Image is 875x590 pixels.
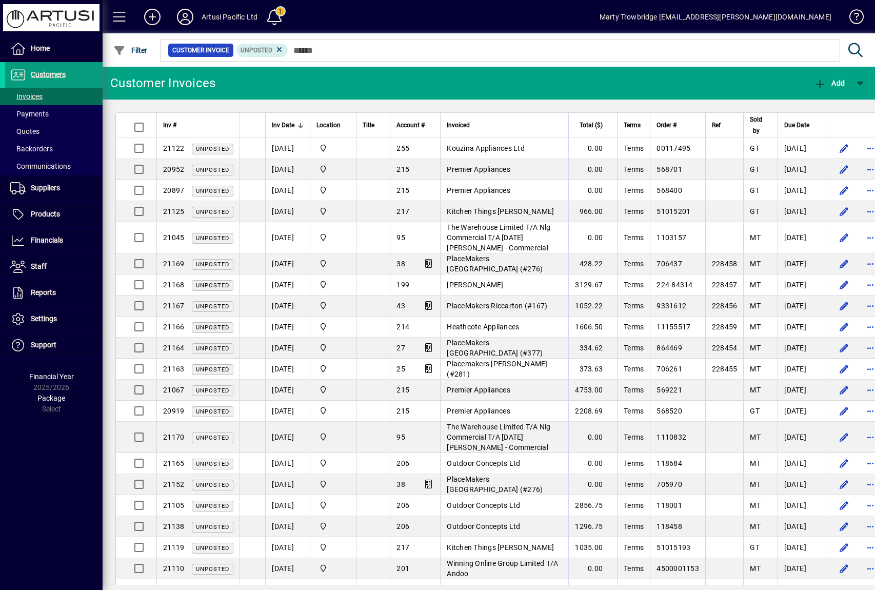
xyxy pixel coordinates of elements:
[5,332,103,358] a: Support
[163,386,184,394] span: 21067
[236,44,288,57] mat-chip: Customer Invoice Status: Unposted
[316,384,350,396] span: Main Warehouse
[396,480,405,488] span: 38
[265,474,310,495] td: [DATE]
[29,372,74,381] span: Financial Year
[163,281,184,289] span: 21168
[31,314,57,323] span: Settings
[136,8,169,26] button: Add
[196,461,229,467] span: Unposted
[316,120,350,131] div: Location
[836,161,852,178] button: Edit
[778,380,825,401] td: [DATE]
[316,279,350,290] span: Main Warehouse
[31,210,60,218] span: Products
[750,281,761,289] span: MT
[316,458,350,469] span: Main Warehouse
[265,222,310,253] td: [DATE]
[113,46,148,54] span: Filter
[163,144,184,152] span: 21122
[712,260,738,268] span: 228458
[836,403,852,419] button: Edit
[265,317,310,338] td: [DATE]
[163,323,184,331] span: 21166
[624,120,641,131] span: Terms
[447,501,520,509] span: Outdoor Concepts Ltd
[396,120,425,131] span: Account #
[10,110,49,118] span: Payments
[712,281,738,289] span: 228457
[836,319,852,335] button: Edit
[836,518,852,535] button: Edit
[316,342,350,353] span: Main Warehouse
[568,474,617,495] td: 0.00
[624,281,644,289] span: Terms
[316,164,350,175] span: Main Warehouse
[196,261,229,268] span: Unposted
[316,431,350,443] span: Main Warehouse
[5,123,103,140] a: Quotes
[10,162,71,170] span: Communications
[657,501,682,509] span: 118001
[712,365,738,373] span: 228455
[31,236,63,244] span: Financials
[196,408,229,415] span: Unposted
[396,386,409,394] span: 215
[265,253,310,274] td: [DATE]
[624,323,644,331] span: Terms
[568,201,617,222] td: 966.00
[750,144,760,152] span: GT
[163,480,184,488] span: 21152
[396,186,409,194] span: 215
[265,422,310,453] td: [DATE]
[31,288,56,297] span: Reports
[778,453,825,474] td: [DATE]
[712,344,738,352] span: 228454
[836,560,852,577] button: Edit
[568,401,617,422] td: 2208.69
[5,105,103,123] a: Payments
[316,500,350,511] span: Main Warehouse
[5,140,103,158] a: Backorders
[163,186,184,194] span: 20897
[31,341,56,349] span: Support
[568,422,617,453] td: 0.00
[163,433,184,441] span: 21170
[163,120,233,131] div: Inv #
[163,302,184,310] span: 21167
[5,306,103,332] a: Settings
[568,317,617,338] td: 1606.50
[657,323,690,331] span: 11155517
[624,480,644,488] span: Terms
[836,140,852,156] button: Edit
[447,281,503,289] span: [PERSON_NAME]
[811,74,847,92] button: Add
[712,323,738,331] span: 228459
[624,260,644,268] span: Terms
[265,495,310,516] td: [DATE]
[10,127,39,135] span: Quotes
[750,207,760,215] span: GT
[568,359,617,380] td: 373.63
[836,382,852,398] button: Edit
[778,495,825,516] td: [DATE]
[396,407,409,415] span: 215
[447,120,470,131] span: Invoiced
[196,482,229,488] span: Unposted
[712,302,738,310] span: 228456
[110,75,215,91] div: Customer Invoices
[5,88,103,105] a: Invoices
[447,323,519,331] span: Heathcote Appliances
[316,321,350,332] span: Main Warehouse
[836,255,852,272] button: Edit
[447,186,510,194] span: Premier Appliances
[657,207,690,215] span: 51015201
[657,407,682,415] span: 568520
[10,145,53,153] span: Backorders
[5,175,103,201] a: Suppliers
[196,435,229,441] span: Unposted
[316,479,350,490] span: Main Warehouse
[196,366,229,373] span: Unposted
[778,253,825,274] td: [DATE]
[657,120,699,131] div: Order #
